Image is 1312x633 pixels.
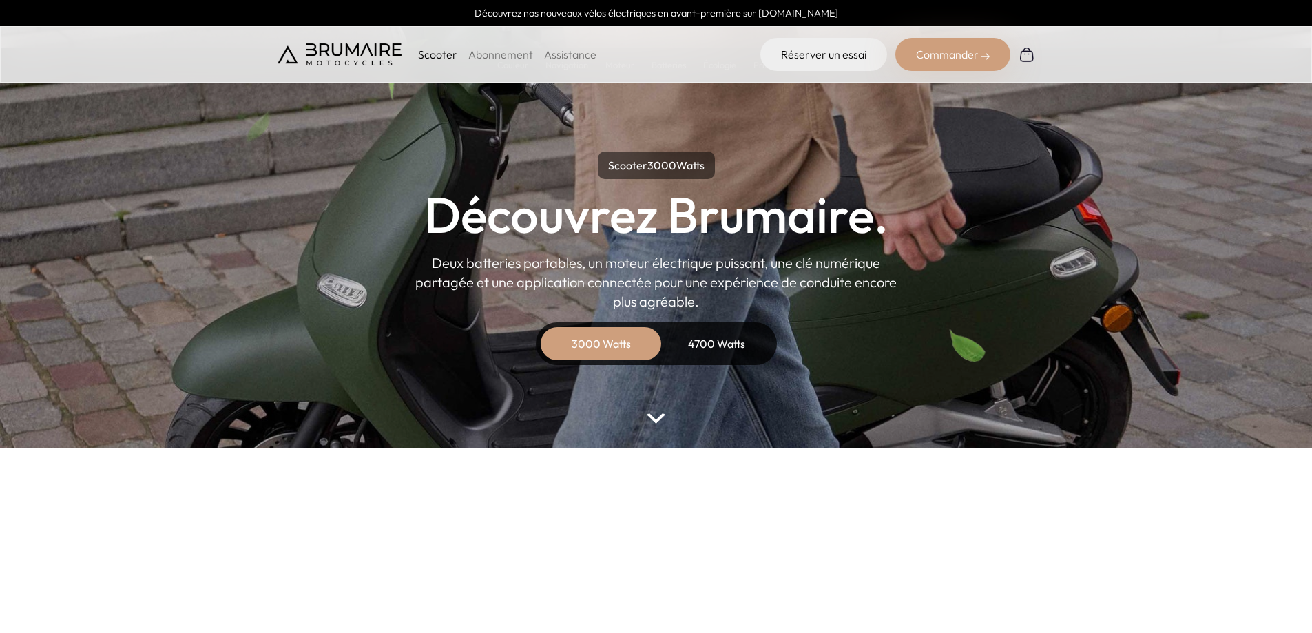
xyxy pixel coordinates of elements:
p: Scooter Watts [598,152,715,179]
div: 3000 Watts [546,327,656,360]
p: Deux batteries portables, un moteur électrique puissant, une clé numérique partagée et une applic... [415,253,897,311]
span: 3000 [647,158,676,172]
img: Panier [1019,46,1035,63]
img: right-arrow-2.png [981,52,990,61]
p: Scooter [418,46,457,63]
a: Assistance [544,48,596,61]
h1: Découvrez Brumaire. [424,190,888,240]
img: Brumaire Motocycles [278,43,402,65]
a: Réserver un essai [760,38,887,71]
img: arrow-bottom.png [647,413,665,424]
a: Abonnement [468,48,533,61]
div: 4700 Watts [662,327,772,360]
div: Commander [895,38,1010,71]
